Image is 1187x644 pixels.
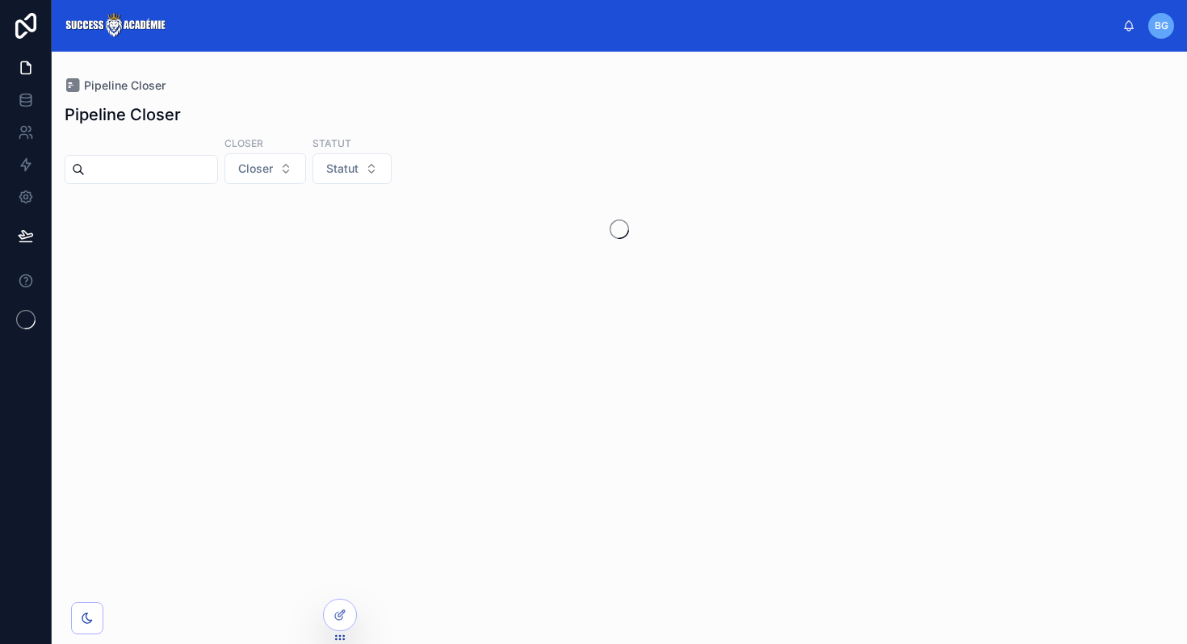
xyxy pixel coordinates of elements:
[326,161,359,177] span: Statut
[65,13,166,39] img: App logo
[65,103,181,126] h1: Pipeline Closer
[312,153,392,184] button: Select Button
[238,161,273,177] span: Closer
[65,77,166,94] a: Pipeline Closer
[1155,19,1168,32] span: BG
[224,136,263,150] label: Closer
[312,136,351,150] label: Statut
[84,77,166,94] span: Pipeline Closer
[178,23,1122,29] div: scrollable content
[224,153,306,184] button: Select Button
